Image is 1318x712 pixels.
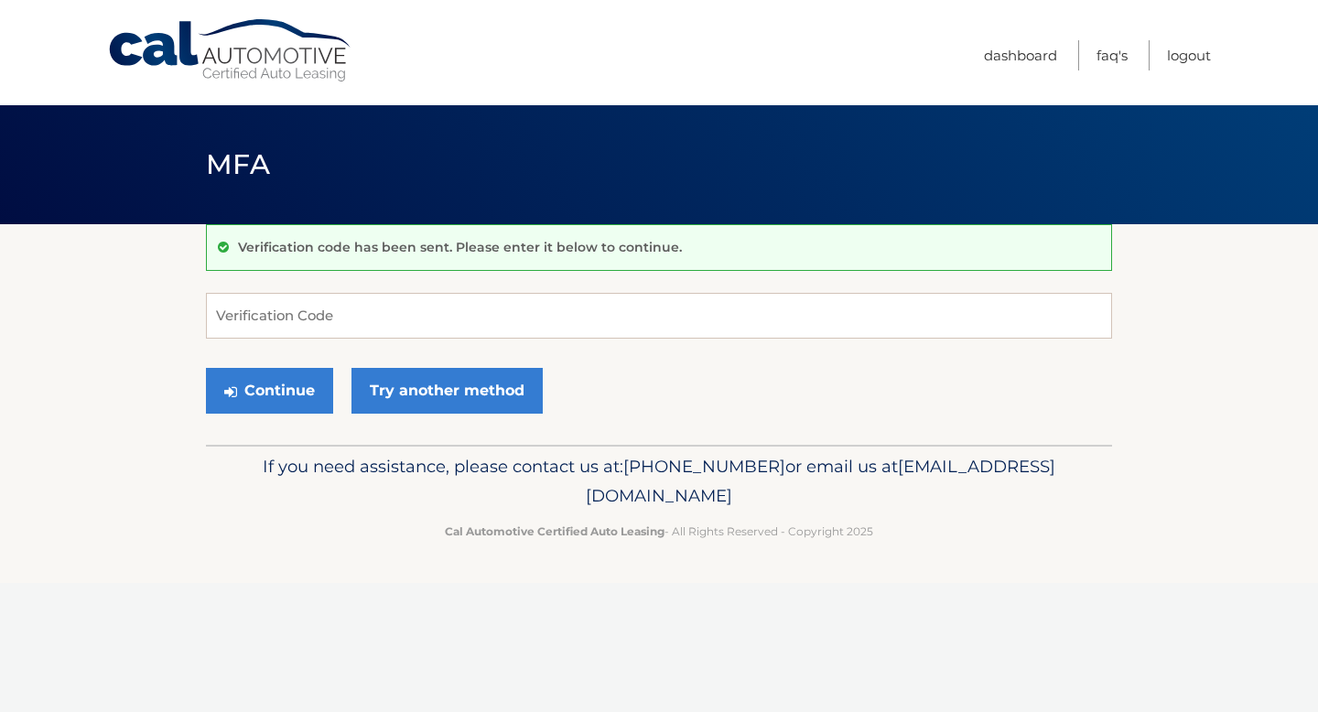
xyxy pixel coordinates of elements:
a: Logout [1167,40,1211,70]
strong: Cal Automotive Certified Auto Leasing [445,524,664,538]
a: FAQ's [1097,40,1128,70]
span: [EMAIL_ADDRESS][DOMAIN_NAME] [586,456,1055,506]
a: Try another method [351,368,543,414]
a: Cal Automotive [107,18,354,83]
p: - All Rights Reserved - Copyright 2025 [218,522,1100,541]
span: [PHONE_NUMBER] [623,456,785,477]
input: Verification Code [206,293,1112,339]
p: If you need assistance, please contact us at: or email us at [218,452,1100,511]
span: MFA [206,147,270,181]
p: Verification code has been sent. Please enter it below to continue. [238,239,682,255]
a: Dashboard [984,40,1057,70]
button: Continue [206,368,333,414]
